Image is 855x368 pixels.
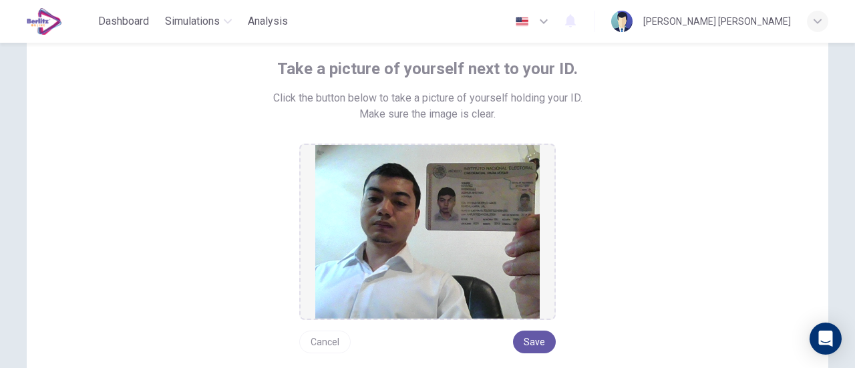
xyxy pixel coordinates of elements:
span: Analysis [248,13,288,29]
button: Dashboard [93,9,154,33]
span: Dashboard [98,13,149,29]
img: preview screemshot [315,145,540,319]
div: Open Intercom Messenger [810,323,842,355]
span: Make sure the image is clear. [359,106,496,122]
span: Simulations [165,13,220,29]
button: Save [513,331,556,353]
img: en [514,17,530,27]
img: EduSynch logo [27,8,62,35]
div: [PERSON_NAME] [PERSON_NAME] [643,13,791,29]
span: Click the button below to take a picture of yourself holding your ID. [273,90,582,106]
a: EduSynch logo [27,8,93,35]
span: Take a picture of yourself next to your ID. [277,58,578,79]
button: Analysis [242,9,293,33]
img: Profile picture [611,11,633,32]
button: Simulations [160,9,237,33]
button: Cancel [299,331,351,353]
